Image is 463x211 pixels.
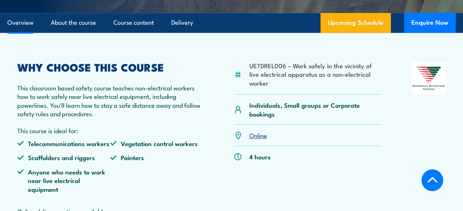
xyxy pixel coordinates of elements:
li: UETDREL006 – Work safely in the vicinity of live electrical apparatus as a non-electrical worker [249,61,380,87]
p: This course is ideal for: [17,126,203,135]
a: Delivery [171,13,193,32]
button: Enquire Now [404,13,456,33]
p: Individuals, Small groups or Corporate bookings [249,101,380,118]
a: Overview [7,13,34,32]
a: Upcoming Schedule [320,13,391,33]
li: Vegetation control workers [110,139,203,148]
p: 4 hours [249,152,270,161]
a: About the course [51,13,96,32]
li: Telecommunications workers [17,139,110,148]
h2: WHY CHOOSE THIS COURSE [17,62,203,72]
img: Nationally Recognised Training logo. [411,62,446,94]
a: Online [249,131,267,139]
p: This classroom based safety course teaches non-electrical workers how to work safely near live el... [17,83,203,118]
li: Anyone who needs to work near live electrical equipment [17,167,110,193]
a: Course content [113,13,154,32]
li: Painters [110,153,203,162]
li: Scaffolders and riggers [17,153,110,162]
